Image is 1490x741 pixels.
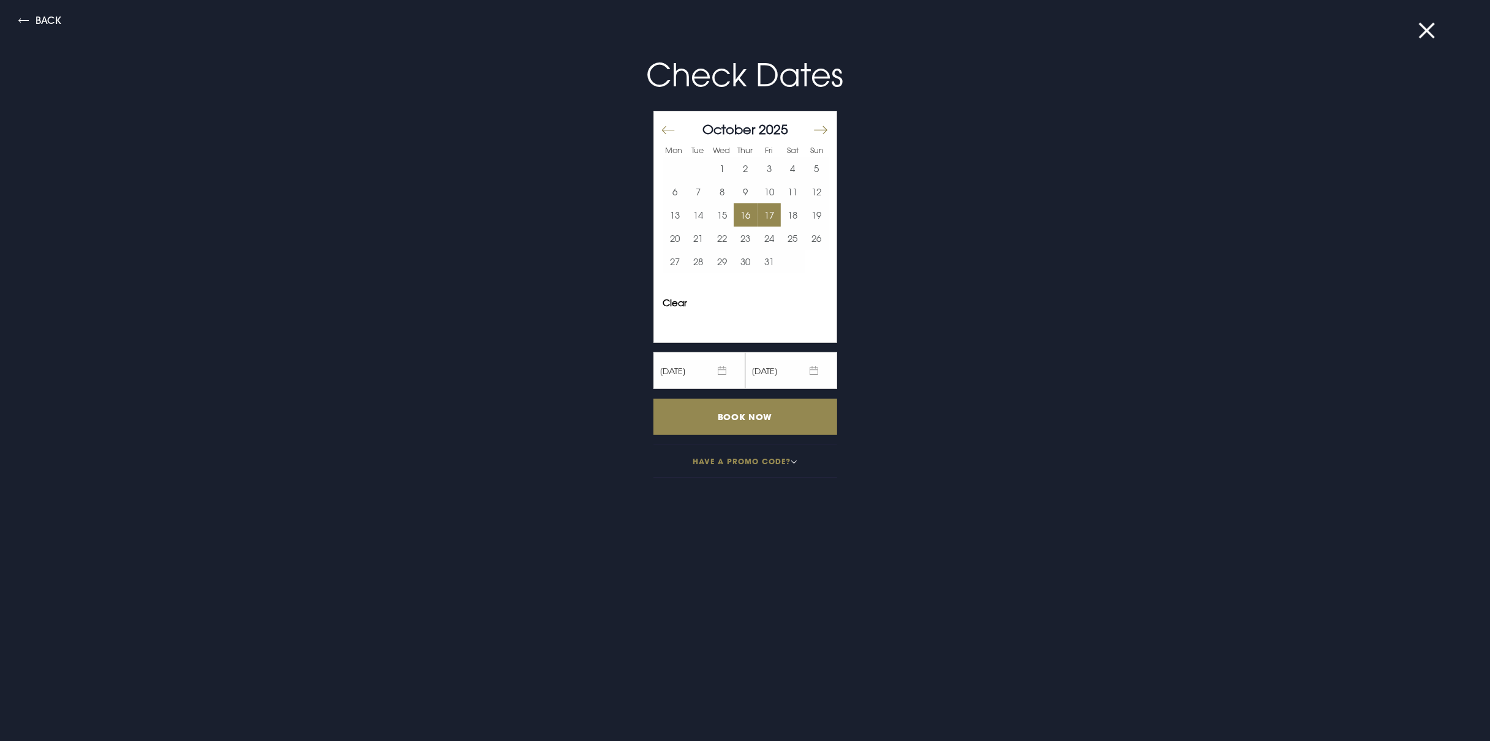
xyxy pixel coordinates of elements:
button: 12 [805,180,829,203]
td: Choose Saturday, October 25, 2025 as your end date. [781,227,805,250]
td: Choose Friday, October 10, 2025 as your end date. [758,180,781,203]
button: 26 [805,227,829,250]
button: 25 [781,227,805,250]
button: 2 [734,157,758,180]
button: 9 [734,180,758,203]
td: Choose Saturday, October 18, 2025 as your end date. [781,203,805,227]
td: Choose Friday, October 31, 2025 as your end date. [758,250,781,273]
button: 29 [710,250,734,273]
button: 18 [781,203,805,227]
td: Choose Monday, October 13, 2025 as your end date. [663,203,687,227]
button: 6 [663,180,687,203]
button: 15 [710,203,734,227]
button: Clear [663,298,688,307]
button: 20 [663,227,687,250]
td: Choose Monday, October 20, 2025 as your end date. [663,227,687,250]
td: Choose Friday, October 24, 2025 as your end date. [758,227,781,250]
button: 27 [663,250,687,273]
button: Have a promo code? [653,445,837,478]
td: Choose Thursday, October 9, 2025 as your end date. [734,180,758,203]
td: Choose Wednesday, October 8, 2025 as your end date. [710,180,734,203]
button: 22 [710,227,734,250]
button: 24 [758,227,781,250]
td: Choose Sunday, October 19, 2025 as your end date. [805,203,829,227]
span: 2025 [759,121,789,137]
button: 17 [758,203,781,227]
td: Choose Tuesday, October 21, 2025 as your end date. [687,227,710,250]
td: Choose Monday, October 27, 2025 as your end date. [663,250,687,273]
td: Choose Saturday, October 4, 2025 as your end date. [781,157,805,180]
td: Selected. Thursday, October 16, 2025 [734,203,758,227]
input: Book Now [653,399,837,435]
button: 11 [781,180,805,203]
td: Choose Thursday, October 30, 2025 as your end date. [734,250,758,273]
td: Choose Wednesday, October 29, 2025 as your end date. [710,250,734,273]
button: 21 [687,227,710,250]
td: Choose Thursday, October 2, 2025 as your end date. [734,157,758,180]
button: 19 [805,203,829,227]
button: 14 [687,203,710,227]
button: 1 [710,157,734,180]
button: 13 [663,203,687,227]
button: 30 [734,250,758,273]
td: Choose Wednesday, October 22, 2025 as your end date. [710,227,734,250]
button: Back [18,15,61,29]
td: Choose Sunday, October 5, 2025 as your end date. [805,157,829,180]
td: Choose Sunday, October 12, 2025 as your end date. [805,180,829,203]
td: Choose Monday, October 6, 2025 as your end date. [663,180,687,203]
span: October [703,121,756,137]
button: 7 [687,180,710,203]
td: Choose Tuesday, October 28, 2025 as your end date. [687,250,710,273]
p: Check Dates [454,51,1037,99]
td: Choose Thursday, October 23, 2025 as your end date. [734,227,758,250]
button: 23 [734,227,758,250]
td: Choose Wednesday, October 1, 2025 as your end date. [710,157,734,180]
span: [DATE] [653,352,745,389]
td: Choose Tuesday, October 7, 2025 as your end date. [687,180,710,203]
td: Choose Friday, October 3, 2025 as your end date. [758,157,781,180]
button: 4 [781,157,805,180]
td: Choose Sunday, October 26, 2025 as your end date. [805,227,829,250]
button: 3 [758,157,781,180]
button: 8 [710,180,734,203]
td: Choose Saturday, October 11, 2025 as your end date. [781,180,805,203]
span: [DATE] [745,352,837,389]
td: Choose Friday, October 17, 2025 as your end date. [758,203,781,227]
td: Choose Tuesday, October 14, 2025 as your end date. [687,203,710,227]
button: Move backward to switch to the previous month. [661,118,675,143]
button: Move forward to switch to the next month. [813,118,827,143]
td: Choose Wednesday, October 15, 2025 as your end date. [710,203,734,227]
button: 10 [758,180,781,203]
button: 5 [805,157,829,180]
button: 16 [734,203,758,227]
button: 28 [687,250,710,273]
button: 31 [758,250,781,273]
